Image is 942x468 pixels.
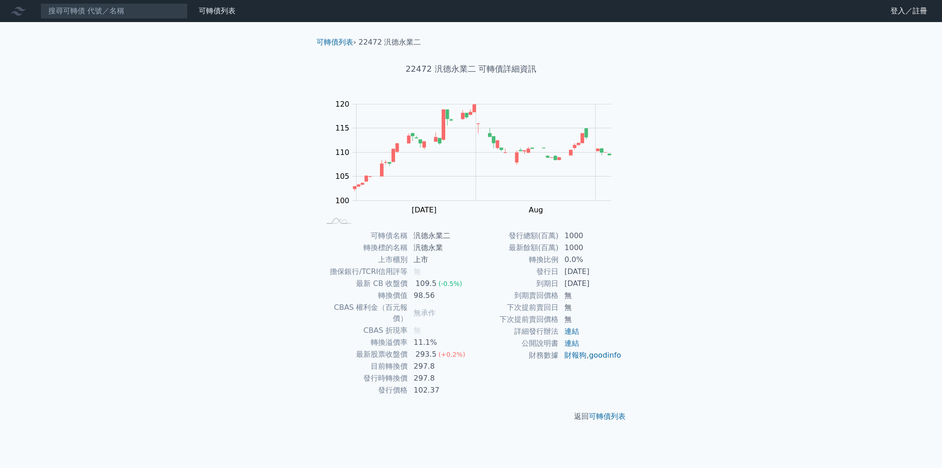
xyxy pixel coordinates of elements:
[559,278,622,290] td: [DATE]
[408,290,471,302] td: 98.56
[199,6,235,15] a: 可轉債列表
[335,124,350,132] tspan: 115
[320,348,408,360] td: 最新股票收盤價
[414,267,421,276] span: 無
[320,278,408,290] td: 最新 CB 收盤價
[559,349,622,361] td: ,
[471,254,559,266] td: 轉換比例
[471,266,559,278] td: 發行日
[408,254,471,266] td: 上市
[359,37,421,48] li: 22472 汎德永業二
[589,351,621,360] a: goodinfo
[408,230,471,242] td: 汎德永業二
[559,302,622,314] td: 無
[408,360,471,372] td: 297.8
[320,242,408,254] td: 轉換標的名稱
[335,196,350,205] tspan: 100
[320,325,408,337] td: CBAS 折現率
[471,325,559,337] td: 詳細發行辦法
[335,148,350,157] tspan: 110
[528,205,543,214] tspan: Aug
[471,337,559,349] td: 公開說明書
[408,337,471,348] td: 11.1%
[320,372,408,384] td: 發行時轉換價
[471,349,559,361] td: 財務數據
[438,351,465,358] span: (+0.2%)
[412,205,437,214] tspan: [DATE]
[564,351,586,360] a: 財報狗
[471,230,559,242] td: 發行總額(百萬)
[316,37,356,48] li: ›
[564,327,579,336] a: 連結
[309,411,633,422] p: 返回
[320,266,408,278] td: 擔保銀行/TCRI信用評等
[471,314,559,325] td: 下次提前賣回價格
[335,100,350,108] tspan: 120
[414,326,421,335] span: 無
[320,360,408,372] td: 目前轉換價
[471,290,559,302] td: 到期賣回價格
[408,384,471,396] td: 102.37
[408,372,471,384] td: 297.8
[589,412,626,421] a: 可轉債列表
[559,242,622,254] td: 1000
[309,63,633,75] h1: 22472 汎德永業二 可轉債詳細資訊
[320,254,408,266] td: 上市櫃別
[883,4,935,18] a: 登入／註冊
[564,339,579,348] a: 連結
[414,308,436,317] span: 無承作
[559,254,622,266] td: 0.0%
[471,302,559,314] td: 下次提前賣回日
[320,384,408,396] td: 發行價格
[438,280,462,287] span: (-0.5%)
[414,349,438,360] div: 293.5
[414,278,438,289] div: 109.5
[471,242,559,254] td: 最新餘額(百萬)
[320,290,408,302] td: 轉換價值
[320,337,408,348] td: 轉換溢價率
[335,172,350,181] tspan: 105
[559,266,622,278] td: [DATE]
[559,290,622,302] td: 無
[320,302,408,325] td: CBAS 權利金（百元報價）
[40,3,188,19] input: 搜尋可轉債 代號／名稱
[559,314,622,325] td: 無
[320,230,408,242] td: 可轉債名稱
[471,278,559,290] td: 到期日
[331,100,625,214] g: Chart
[408,242,471,254] td: 汎德永業
[316,38,353,46] a: 可轉債列表
[559,230,622,242] td: 1000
